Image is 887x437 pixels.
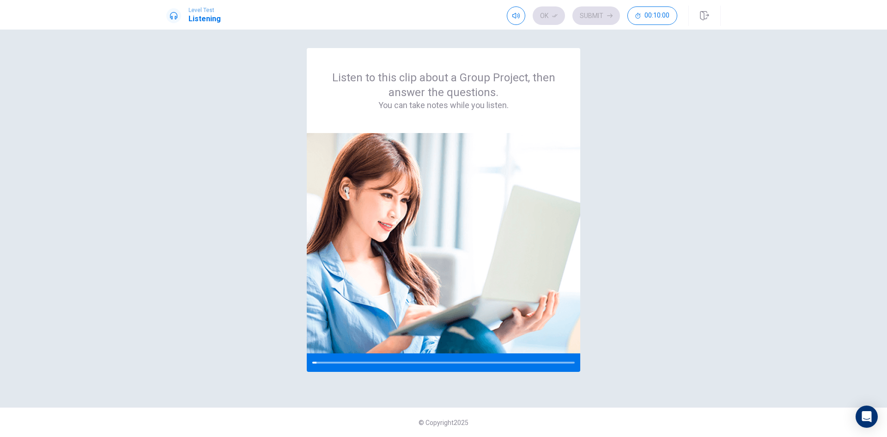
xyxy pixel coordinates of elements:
div: Listen to this clip about a Group Project, then answer the questions. [329,70,558,111]
span: 00:10:00 [644,12,669,19]
button: 00:10:00 [627,6,677,25]
span: © Copyright 2025 [419,419,468,426]
div: Open Intercom Messenger [856,406,878,428]
img: passage image [307,133,580,353]
h1: Listening [188,13,221,24]
h4: You can take notes while you listen. [329,100,558,111]
span: Level Test [188,7,221,13]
